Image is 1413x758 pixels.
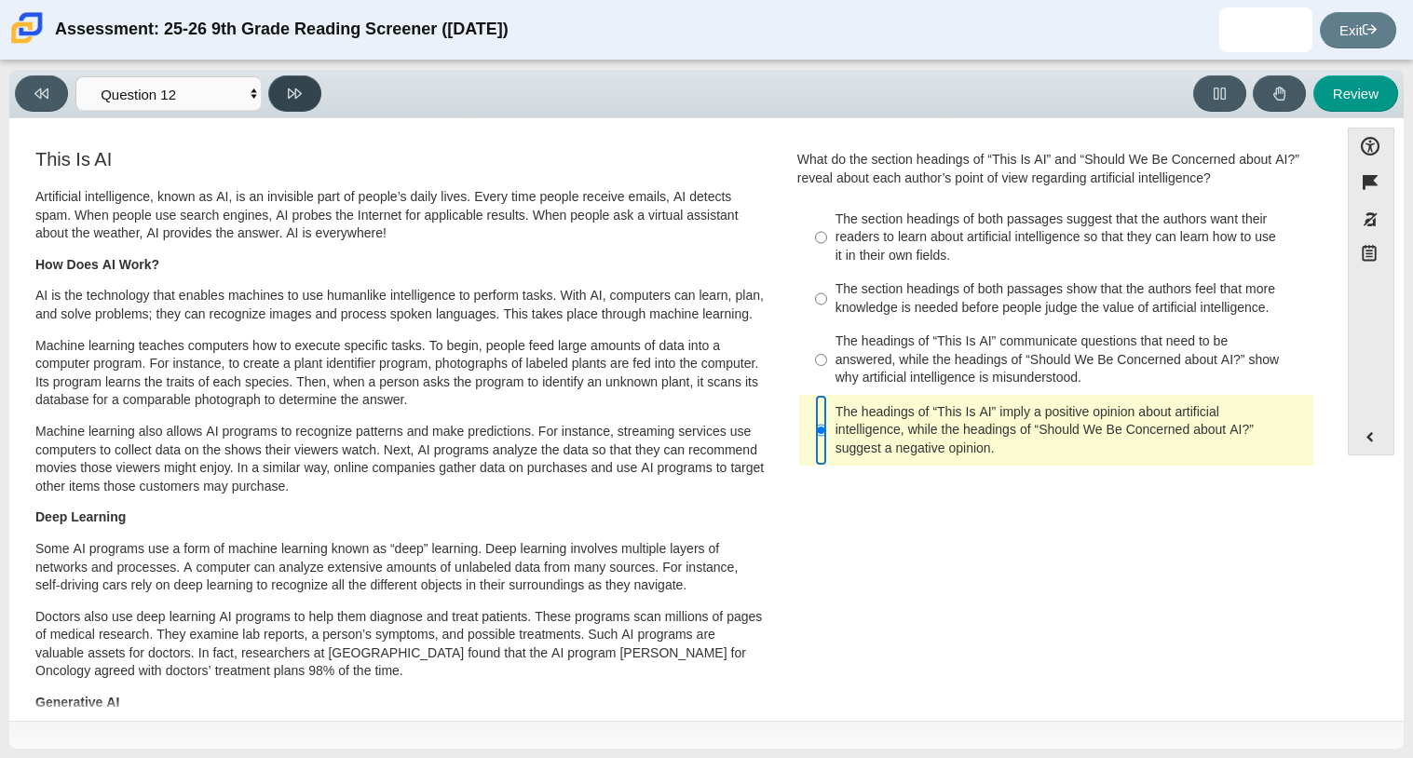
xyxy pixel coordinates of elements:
a: Carmen School of Science & Technology [7,34,47,50]
div: The headings of “This Is AI” imply a positive opinion about artificial intelligence, while the he... [836,403,1306,458]
p: Some AI programs use a form of machine learning known as “deep” learning. Deep learning involves ... [35,540,767,595]
h3: This Is AI [35,149,767,169]
button: Open Accessibility Menu [1348,128,1394,164]
button: Expand menu. Displays the button labels. [1349,419,1393,454]
button: Notepad [1348,237,1394,276]
img: giovanni.hernandez.Rm4b3f [1251,15,1281,45]
div: Assessment items [19,128,1329,713]
div: What do the section headings of “This Is AI” and “Should We Be Concerned about AI?” reveal about ... [797,151,1315,187]
button: Review [1313,75,1398,112]
img: Carmen School of Science & Technology [7,8,47,47]
div: The section headings of both passages suggest that the authors want their readers to learn about ... [836,210,1306,265]
p: AI is the technology that enables machines to use humanlike intelligence to perform tasks. With A... [35,287,767,323]
div: Assessment: 25-26 9th Grade Reading Screener ([DATE]) [55,7,509,52]
a: Exit [1320,12,1396,48]
button: Toggle response masking [1348,201,1394,237]
p: Machine learning teaches computers how to execute specific tasks. To begin, people feed large amo... [35,337,767,410]
b: Generative AI [35,694,119,711]
div: The headings of “This Is AI” communicate questions that need to be answered, while the headings o... [836,332,1306,387]
p: Machine learning also allows AI programs to recognize patterns and make predictions. For instance... [35,423,767,495]
b: Deep Learning [35,508,126,525]
p: Artificial intelligence, known as AI, is an invisible part of people’s daily lives. Every time pe... [35,188,767,243]
p: Doctors also use deep learning AI programs to help them diagnose and treat patients. These progra... [35,608,767,681]
b: How Does AI Work? [35,256,159,273]
button: Flag item [1348,164,1394,200]
button: Raise Your Hand [1253,75,1306,112]
div: The section headings of both passages show that the authors feel that more knowledge is needed be... [836,280,1306,317]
